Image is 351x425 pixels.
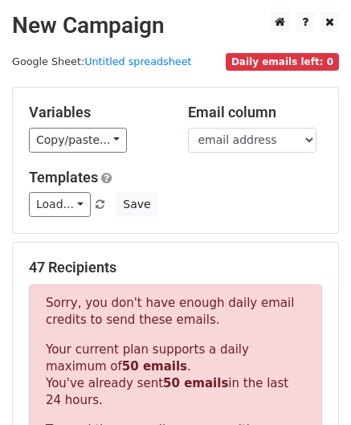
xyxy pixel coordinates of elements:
strong: 50 emails [163,376,228,390]
a: Load... [29,192,91,217]
span: Daily emails left: 0 [226,53,339,71]
h5: 47 Recipients [29,259,322,276]
a: Daily emails left: 0 [226,55,339,67]
iframe: Chat Widget [271,348,351,425]
a: Templates [29,169,98,186]
p: Sorry, you don't have enough daily email credits to send these emails. [46,295,305,329]
small: Google Sheet: [12,55,192,67]
h2: New Campaign [12,12,339,39]
h5: Variables [29,104,164,121]
h5: Email column [188,104,323,121]
strong: 50 emails [122,359,187,374]
a: Untitled spreadsheet [84,55,191,67]
button: Save [116,192,157,217]
a: Copy/paste... [29,128,127,153]
p: Your current plan supports a daily maximum of . You've already sent in the last 24 hours. [46,341,305,409]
